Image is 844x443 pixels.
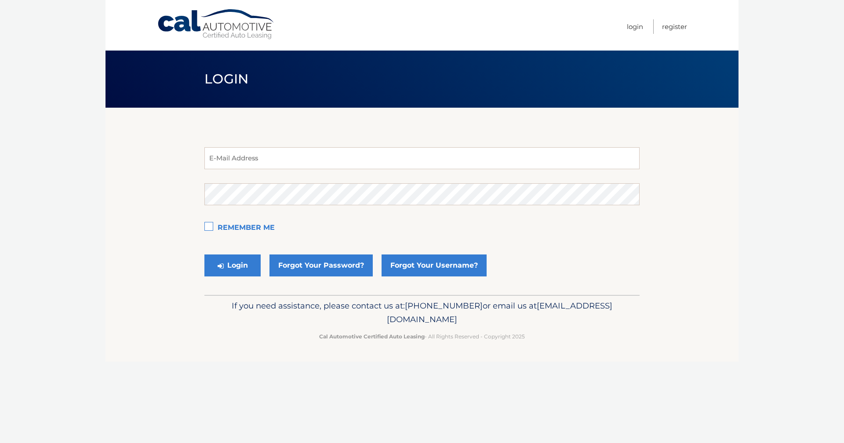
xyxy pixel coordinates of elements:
a: Forgot Your Username? [382,254,487,276]
a: Register [662,19,687,34]
button: Login [204,254,261,276]
span: Login [204,71,249,87]
a: Forgot Your Password? [269,254,373,276]
span: [PHONE_NUMBER] [405,301,483,311]
p: - All Rights Reserved - Copyright 2025 [210,332,634,341]
label: Remember Me [204,219,640,237]
strong: Cal Automotive Certified Auto Leasing [319,333,425,340]
a: Login [627,19,643,34]
a: Cal Automotive [157,9,276,40]
input: E-Mail Address [204,147,640,169]
p: If you need assistance, please contact us at: or email us at [210,299,634,327]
